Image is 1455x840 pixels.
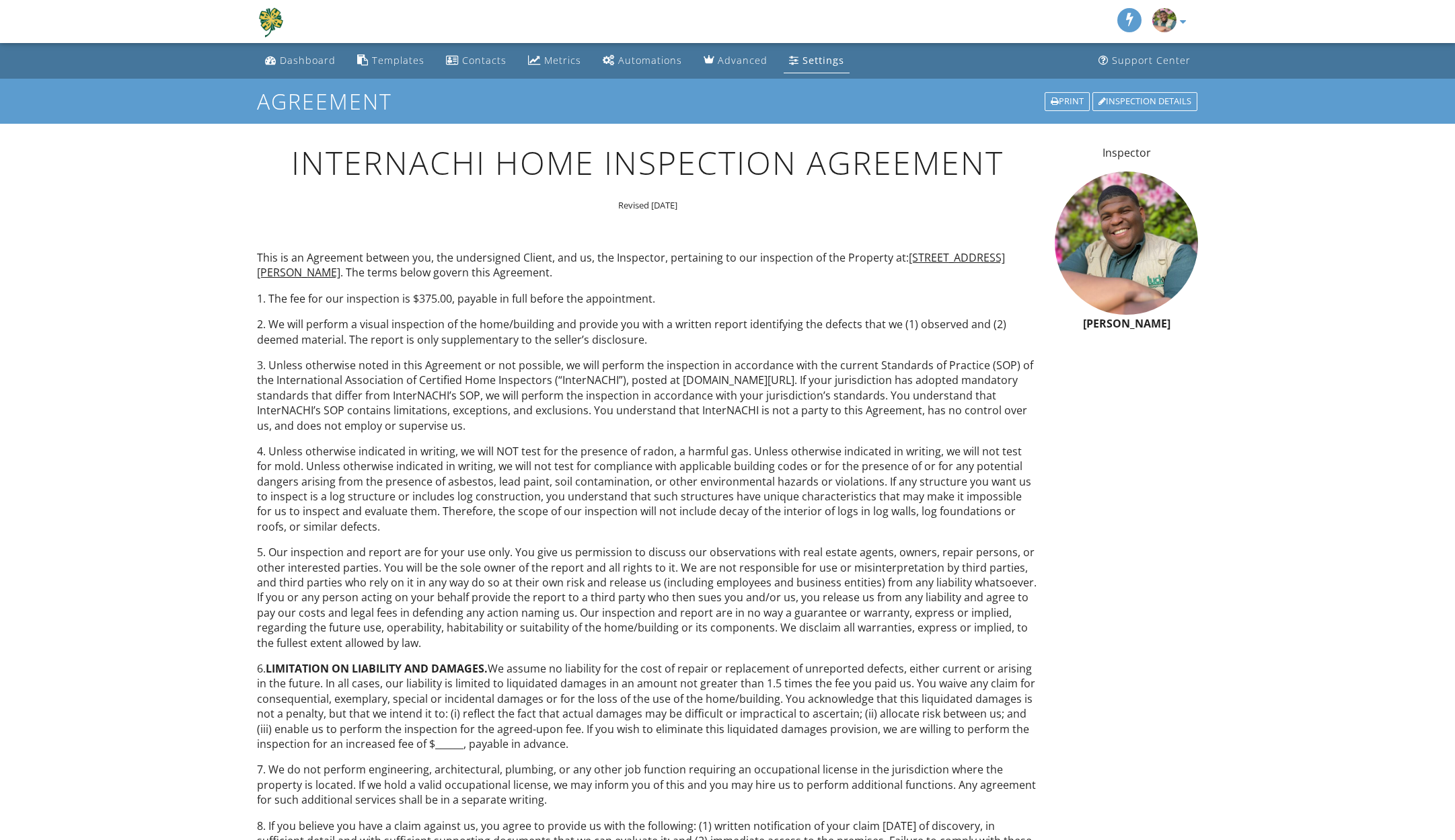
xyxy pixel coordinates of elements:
[597,48,687,73] a: Automations (Basic)
[523,48,587,73] a: Metrics
[1055,318,1198,330] h6: [PERSON_NAME]
[257,444,1039,534] p: 4. Unless otherwise indicated in writing, we will NOT test for the presence of radon, a harmful g...
[1092,92,1197,111] div: Inspection Details
[257,145,1039,181] h1: INTERNACHI Home Inspection Agreement
[260,48,341,73] a: Dashboard
[352,48,430,73] a: Templates
[257,3,286,40] img: Lucky U Property Inspections, LLC
[1112,54,1191,67] div: Support Center
[257,661,1039,751] p: 6. We assume no liability for the cost of repair or replacement of unreported defects, either cur...
[257,250,1005,280] span: [STREET_ADDRESS][PERSON_NAME]
[257,545,1039,650] p: 5. Our inspection and report are for your use only. You give us permission to discuss our observa...
[372,54,424,67] div: Templates
[1091,91,1199,112] a: Inspection Details
[1043,91,1091,112] a: Print
[257,317,1039,347] p: 2. We will perform a visual inspection of the home/building and provide you with a written report...
[257,250,1039,280] p: This is an Agreement between you, the undersigned Client, and us, the Inspector, pertaining to ou...
[1093,48,1196,73] a: Support Center
[441,48,512,73] a: Contacts
[257,199,1039,211] p: Revised [DATE]
[462,54,507,67] div: Contacts
[784,48,850,73] a: Settings
[803,54,844,67] div: Settings
[1152,8,1177,32] img: 2.jpg
[718,54,768,67] div: Advanced
[1055,145,1198,160] p: Inspector
[257,762,1039,807] p: 7. We do not perform engineering, architectural, plumbing, or any other job function requiring an...
[544,54,581,67] div: Metrics
[257,358,1039,433] p: 3. Unless otherwise noted in this Agreement or not possible, we will perform the inspection in ac...
[257,89,1199,113] h1: Agreement
[257,291,1039,306] p: 1. The fee for our inspection is $375.00, payable in full before the appointment.
[1045,92,1090,111] div: Print
[280,54,336,67] div: Dashboard
[1055,171,1198,315] img: 2.jpg
[698,48,773,73] a: Advanced
[266,661,488,676] span: LIMITATION ON LIABILITY AND DAMAGES.
[618,54,682,67] div: Automations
